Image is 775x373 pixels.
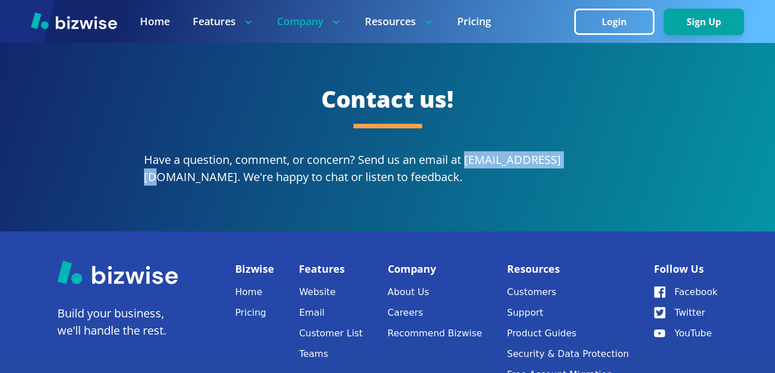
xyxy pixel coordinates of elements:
img: Bizwise Logo [57,260,178,284]
p: Company [277,14,342,29]
a: YouTube [654,325,718,341]
a: Recommend Bizwise [388,325,482,341]
button: Login [574,9,655,35]
a: Facebook [654,284,718,300]
p: Features [299,260,363,277]
p: Resources [365,14,434,29]
a: Twitter [654,305,718,321]
a: Home [140,14,170,29]
h2: Contact us! [31,84,744,115]
a: Sign Up [664,17,744,28]
a: Customers [507,284,629,300]
p: Build your business, we'll handle the rest. [57,305,178,339]
a: Product Guides [507,325,629,341]
button: Support [507,305,629,321]
p: Company [388,260,482,277]
a: Careers [388,305,482,321]
a: Email [299,305,363,321]
a: Pricing [457,14,491,29]
p: Follow Us [654,260,718,277]
p: Features [193,14,254,29]
a: Pricing [235,305,274,321]
p: Bizwise [235,260,274,277]
a: Home [235,284,274,300]
a: Teams [299,346,363,362]
img: Twitter Icon [654,307,665,319]
a: Website [299,284,363,300]
a: About Us [388,284,482,300]
a: Customer List [299,325,363,341]
p: Have a question, comment, or concern? Send us an email at [EMAIL_ADDRESS][DOMAIN_NAME]. We're hap... [144,151,632,186]
button: Sign Up [664,9,744,35]
a: Security & Data Protection [507,346,629,362]
img: YouTube Icon [654,329,665,337]
img: Bizwise Logo [31,12,117,29]
a: Login [574,17,664,28]
p: Resources [507,260,629,277]
img: Facebook Icon [654,286,665,298]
